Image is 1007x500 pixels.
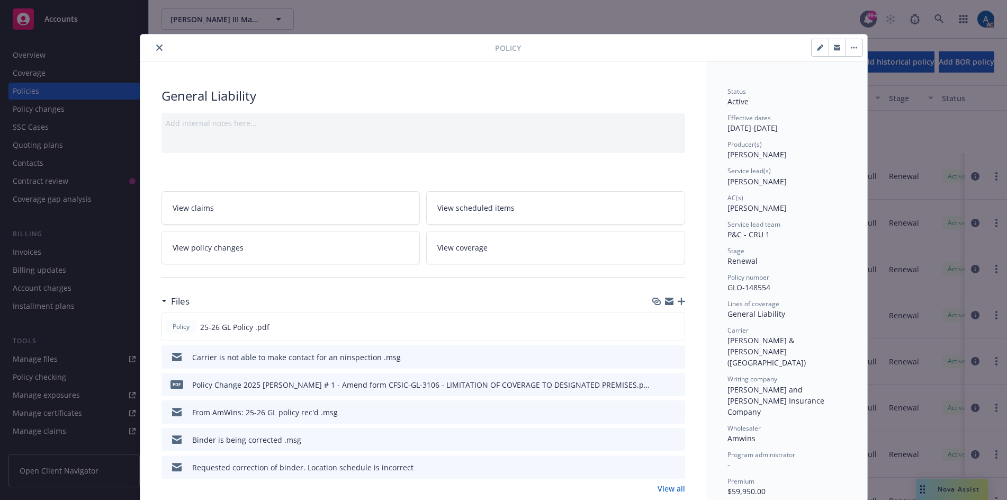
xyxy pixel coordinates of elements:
[173,242,244,253] span: View policy changes
[437,202,515,213] span: View scheduled items
[727,193,743,202] span: AC(s)
[727,460,730,470] span: -
[654,462,663,473] button: download file
[192,462,413,473] div: Requested correction of binder. Location schedule is incorrect
[727,450,795,459] span: Program administrator
[727,96,749,106] span: Active
[727,176,787,186] span: [PERSON_NAME]
[192,352,401,363] div: Carrier is not able to make contact for an ninspection .msg
[727,486,766,496] span: $59,950.00
[654,379,663,390] button: download file
[671,322,680,333] button: preview file
[671,434,681,445] button: preview file
[192,407,338,418] div: From AmWins: 25-26 GL policy rec'd .msg
[727,385,826,417] span: [PERSON_NAME] and [PERSON_NAME] Insurance Company
[654,322,662,333] button: download file
[727,374,777,383] span: Writing company
[658,483,685,494] a: View all
[170,380,183,388] span: pdf
[166,118,681,129] div: Add internal notes here...
[153,41,166,54] button: close
[727,256,758,266] span: Renewal
[171,294,190,308] h3: Files
[426,231,685,264] a: View coverage
[727,273,769,282] span: Policy number
[671,352,681,363] button: preview file
[654,434,663,445] button: download file
[437,242,488,253] span: View coverage
[727,246,744,255] span: Stage
[727,203,787,213] span: [PERSON_NAME]
[727,87,746,96] span: Status
[727,299,779,308] span: Lines of coverage
[671,462,681,473] button: preview file
[727,424,761,433] span: Wholesaler
[170,322,192,332] span: Policy
[727,149,787,159] span: [PERSON_NAME]
[495,42,521,53] span: Policy
[727,326,749,335] span: Carrier
[161,87,685,105] div: General Liability
[727,308,846,319] div: General Liability
[200,322,269,333] span: 25-26 GL Policy .pdf
[671,379,681,390] button: preview file
[727,166,771,175] span: Service lead(s)
[727,282,770,292] span: GLO-148554
[727,335,806,368] span: [PERSON_NAME] & [PERSON_NAME] ([GEOGRAPHIC_DATA])
[192,434,301,445] div: Binder is being corrected .msg
[727,220,780,229] span: Service lead team
[727,113,771,122] span: Effective dates
[192,379,650,390] div: Policy Change 2025 [PERSON_NAME] # 1 - Amend form CFSIC-GL-3106 - LIMITATION OF COVERAGE TO DESIG...
[727,229,770,239] span: P&C - CRU 1
[161,191,420,225] a: View claims
[727,113,846,133] div: [DATE] - [DATE]
[671,407,681,418] button: preview file
[161,294,190,308] div: Files
[161,231,420,264] a: View policy changes
[426,191,685,225] a: View scheduled items
[727,477,754,486] span: Premium
[727,140,762,149] span: Producer(s)
[727,433,756,443] span: Amwins
[173,202,214,213] span: View claims
[654,352,663,363] button: download file
[654,407,663,418] button: download file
